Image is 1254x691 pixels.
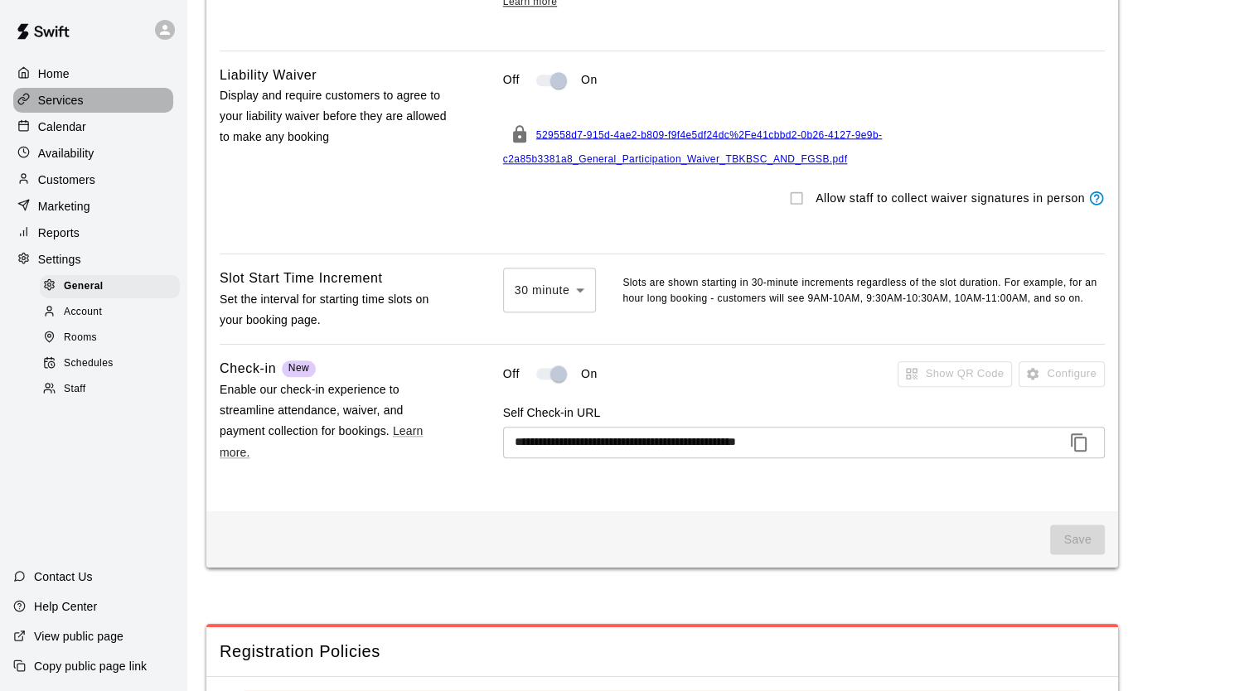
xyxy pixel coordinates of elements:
[13,167,173,192] a: Customers
[64,278,104,295] span: General
[40,299,186,325] a: Account
[34,658,147,674] p: Copy public page link
[13,114,173,139] a: Calendar
[220,640,1105,663] span: Registration Policies
[1065,428,1093,457] button: Copy to clipboard
[40,326,186,351] a: Rooms
[220,358,276,379] h6: Check-in
[220,268,383,289] h6: Slot Start Time Increment
[38,118,86,135] p: Calendar
[503,71,520,89] p: Off
[220,289,450,331] p: Set the interval for starting time slots on your booking page.
[64,381,85,398] span: Staff
[816,190,1085,207] p: Allow staff to collect waiver signatures in person
[13,61,173,86] a: Home
[581,71,598,89] p: On
[38,172,95,188] p: Customers
[503,365,520,383] p: Off
[288,362,309,374] span: New
[38,251,81,268] p: Settings
[581,365,598,383] p: On
[64,330,97,346] span: Rooms
[40,351,186,377] a: Schedules
[220,65,317,86] h6: Liability Waiver
[38,225,80,241] p: Reports
[13,141,173,166] a: Availability
[38,65,70,82] p: Home
[38,145,94,162] p: Availability
[220,424,423,458] a: Learn more.
[40,275,180,298] div: General
[1088,190,1105,206] svg: Staff members will be able to display waivers to customers in person (via the calendar or custome...
[503,128,883,165] a: 529558d7-915d-4ae2-b809-f9f4e5df24dc%2Fe41cbbd2-0b26-4127-9e9b-c2a85b3381a8_General_Participation...
[64,304,102,321] span: Account
[34,628,123,645] p: View public page
[34,598,97,615] p: Help Center
[40,301,180,324] div: Account
[220,85,450,148] p: Display and require customers to agree to your liability waiver before they are allowed to make a...
[13,247,173,272] a: Settings
[40,352,180,375] div: Schedules
[503,404,1105,421] p: Self Check-in URL
[220,379,450,463] p: Enable our check-in experience to streamline attendance, waiver, and payment collection for booki...
[64,355,114,372] span: Schedules
[13,194,173,219] a: Marketing
[40,378,180,401] div: Staff
[622,275,1105,308] p: Slots are shown starting in 30-minute increments regardless of the slot duration. For example, fo...
[40,326,180,350] div: Rooms
[503,268,597,312] div: 30 minute
[40,377,186,403] a: Staff
[38,92,84,109] p: Services
[34,568,93,585] p: Contact Us
[38,198,90,215] p: Marketing
[40,273,186,299] a: General
[13,88,173,113] a: Services
[13,220,173,245] a: Reports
